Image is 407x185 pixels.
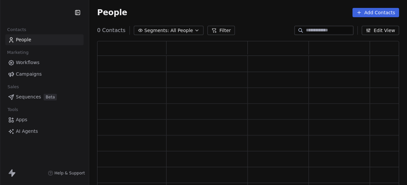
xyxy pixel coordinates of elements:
a: Workflows [5,57,84,68]
button: Filter [207,26,235,35]
span: All People [170,27,193,34]
span: Contacts [4,25,29,35]
button: Add Contacts [352,8,399,17]
span: People [16,36,31,43]
span: People [97,8,127,18]
a: SequencesBeta [5,92,84,102]
a: People [5,34,84,45]
span: Apps [16,116,27,123]
span: Beta [44,94,57,100]
span: Segments: [144,27,169,34]
span: Help & Support [55,170,85,176]
span: AI Agents [16,128,38,135]
span: Tools [5,105,21,115]
a: Help & Support [48,170,85,176]
span: Marketing [4,48,31,57]
span: Campaigns [16,71,42,78]
button: Edit View [362,26,399,35]
span: Sales [5,82,22,92]
span: Sequences [16,93,41,100]
a: AI Agents [5,126,84,137]
a: Apps [5,114,84,125]
span: Workflows [16,59,40,66]
span: 0 Contacts [97,26,126,34]
a: Campaigns [5,69,84,80]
